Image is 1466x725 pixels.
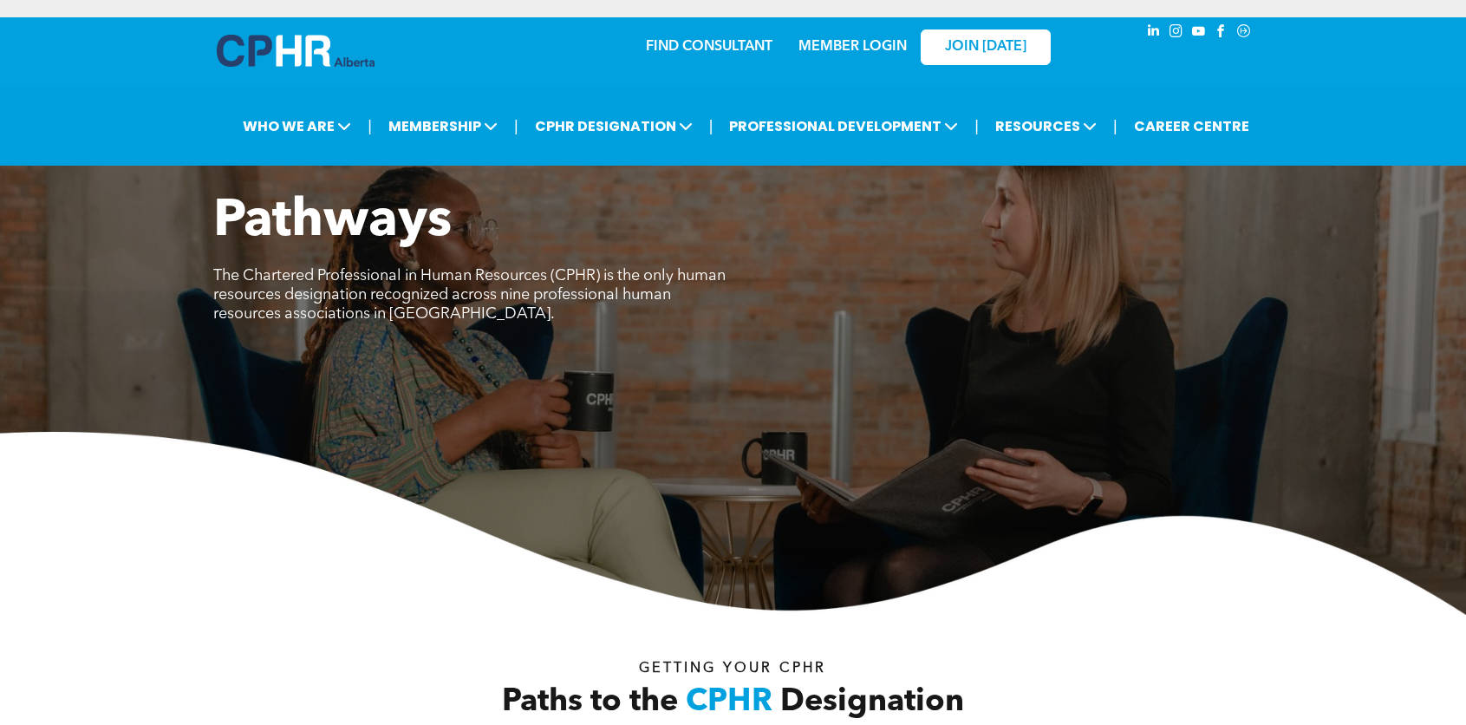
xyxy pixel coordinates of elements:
[1167,22,1186,45] a: instagram
[639,662,826,676] span: Getting your Cphr
[1235,22,1254,45] a: Social network
[213,196,452,248] span: Pathways
[646,40,772,54] a: FIND CONSULTANT
[686,687,772,718] span: CPHR
[383,110,503,142] span: MEMBERSHIP
[1212,22,1231,45] a: facebook
[990,110,1102,142] span: RESOURCES
[238,110,356,142] span: WHO WE ARE
[368,108,372,144] li: |
[217,35,375,67] img: A blue and white logo for cp alberta
[1189,22,1209,45] a: youtube
[1144,22,1163,45] a: linkedin
[213,268,726,322] span: The Chartered Professional in Human Resources (CPHR) is the only human resources designation reco...
[709,108,713,144] li: |
[945,39,1026,56] span: JOIN [DATE]
[798,40,907,54] a: MEMBER LOGIN
[974,108,979,144] li: |
[1129,110,1254,142] a: CAREER CENTRE
[502,687,678,718] span: Paths to the
[921,29,1051,65] a: JOIN [DATE]
[514,108,518,144] li: |
[1113,108,1117,144] li: |
[724,110,963,142] span: PROFESSIONAL DEVELOPMENT
[530,110,698,142] span: CPHR DESIGNATION
[780,687,964,718] span: Designation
